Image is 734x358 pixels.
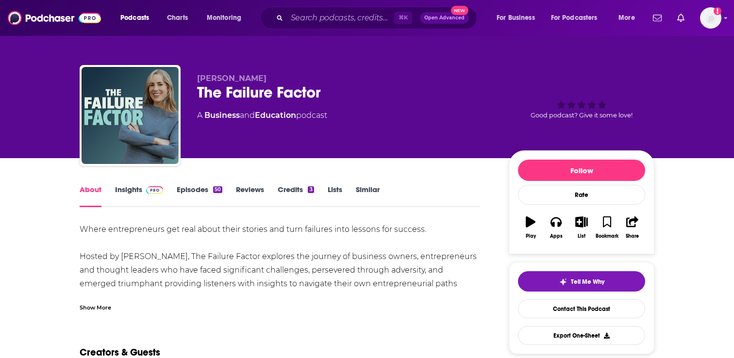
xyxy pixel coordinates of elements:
[569,210,594,245] button: List
[518,160,645,181] button: Follow
[700,7,721,29] img: User Profile
[526,233,536,239] div: Play
[207,11,241,25] span: Monitoring
[236,185,264,207] a: Reviews
[612,10,647,26] button: open menu
[594,210,619,245] button: Bookmark
[518,326,645,345] button: Export One-Sheet
[543,210,568,245] button: Apps
[518,185,645,205] div: Rate
[571,278,604,286] span: Tell Me Why
[673,10,688,26] a: Show notifications dropdown
[649,10,666,26] a: Show notifications dropdown
[700,7,721,29] button: Show profile menu
[518,210,543,245] button: Play
[578,233,585,239] div: List
[200,10,254,26] button: open menu
[287,10,394,26] input: Search podcasts, credits, & more...
[146,186,163,194] img: Podchaser Pro
[80,185,101,207] a: About
[618,11,635,25] span: More
[490,10,547,26] button: open menu
[550,233,563,239] div: Apps
[204,111,240,120] a: Business
[308,186,314,193] div: 3
[596,233,618,239] div: Bookmark
[394,12,412,24] span: ⌘ K
[255,111,296,120] a: Education
[82,67,179,164] img: The Failure Factor
[551,11,598,25] span: For Podcasters
[356,185,380,207] a: Similar
[167,11,188,25] span: Charts
[545,10,612,26] button: open menu
[115,185,163,207] a: InsightsPodchaser Pro
[700,7,721,29] span: Logged in as AutumnKatie
[620,210,645,245] button: Share
[509,74,654,134] div: Good podcast? Give it some love!
[518,271,645,292] button: tell me why sparkleTell Me Why
[420,12,469,24] button: Open AdvancedNew
[161,10,194,26] a: Charts
[278,185,314,207] a: Credits3
[531,112,633,119] span: Good podcast? Give it some love!
[626,233,639,239] div: Share
[197,74,267,83] span: [PERSON_NAME]
[328,185,342,207] a: Lists
[497,11,535,25] span: For Business
[120,11,149,25] span: Podcasts
[114,10,162,26] button: open menu
[518,299,645,318] a: Contact This Podcast
[197,110,327,121] div: A podcast
[269,7,486,29] div: Search podcasts, credits, & more...
[240,111,255,120] span: and
[177,185,222,207] a: Episodes50
[8,9,101,27] img: Podchaser - Follow, Share and Rate Podcasts
[424,16,465,20] span: Open Advanced
[451,6,468,15] span: New
[714,7,721,15] svg: Add a profile image
[559,278,567,286] img: tell me why sparkle
[213,186,222,193] div: 50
